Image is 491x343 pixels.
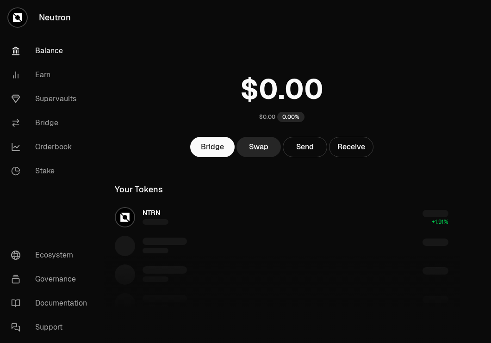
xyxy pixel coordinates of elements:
[4,291,100,315] a: Documentation
[329,137,373,157] button: Receive
[236,137,281,157] a: Swap
[4,159,100,183] a: Stake
[4,39,100,63] a: Balance
[4,63,100,87] a: Earn
[4,243,100,267] a: Ecosystem
[4,87,100,111] a: Supervaults
[115,183,163,196] div: Your Tokens
[4,267,100,291] a: Governance
[190,137,235,157] a: Bridge
[4,135,100,159] a: Orderbook
[277,112,305,122] div: 0.00%
[259,113,275,121] div: $0.00
[4,111,100,135] a: Bridge
[4,315,100,339] a: Support
[283,137,327,157] button: Send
